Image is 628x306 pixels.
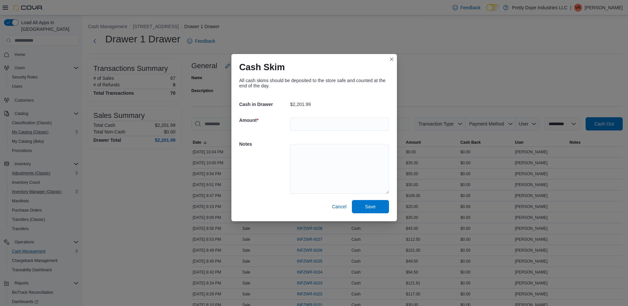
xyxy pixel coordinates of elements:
span: Save [365,203,376,210]
h5: Cash in Drawer [239,98,289,111]
p: $2,201.99 [290,102,311,107]
h1: Cash Skim [239,62,285,73]
h5: Amount [239,114,289,127]
span: Cancel [332,203,347,210]
h5: Notes [239,137,289,151]
button: Cancel [329,200,349,213]
button: Save [352,200,389,213]
div: All cash skims should be deposited to the store safe and counted at the end of the day. [239,78,389,88]
button: Closes this modal window [388,55,396,63]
